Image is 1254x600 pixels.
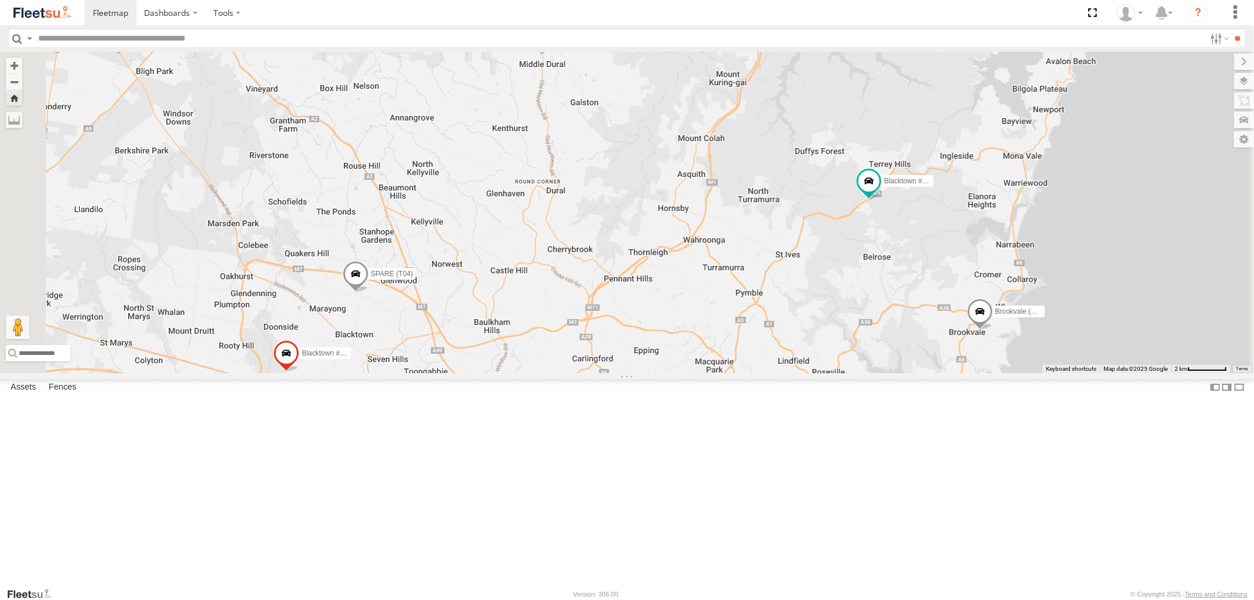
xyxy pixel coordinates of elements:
[370,270,413,278] span: SPARE (T04)
[1209,379,1221,396] label: Dock Summary Table to the Left
[1236,366,1249,371] a: Terms (opens in new tab)
[1103,366,1168,372] span: Map data ©2025 Google
[1189,4,1208,22] i: ?
[1171,365,1230,373] button: Map Scale: 2 km per 63 pixels
[1233,379,1245,396] label: Hide Summary Table
[1131,591,1248,598] div: © Copyright 2025 -
[884,177,1009,185] span: Blacktown #1 (T09 - [PERSON_NAME])
[6,588,61,600] a: Visit our Website
[6,73,22,90] button: Zoom out
[25,30,34,47] label: Search Query
[1234,131,1254,148] label: Map Settings
[573,591,618,598] div: Version: 306.00
[6,112,22,128] label: Measure
[1046,365,1096,373] button: Keyboard shortcuts
[1185,591,1248,598] a: Terms and Conditions
[1221,379,1233,396] label: Dock Summary Table to the Right
[1206,30,1231,47] label: Search Filter Options
[12,5,73,21] img: fleetsu-logo-horizontal.svg
[1113,4,1147,22] div: Scott Holden
[1175,366,1188,372] span: 2 km
[6,316,29,339] button: Drag Pegman onto the map to open Street View
[6,90,22,106] button: Zoom Home
[302,350,427,358] span: Blacktown #2 (T05 - [PERSON_NAME])
[5,380,42,396] label: Assets
[6,58,22,73] button: Zoom in
[995,308,1109,316] span: Brookvale (T10 - [PERSON_NAME])
[43,380,82,396] label: Fences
